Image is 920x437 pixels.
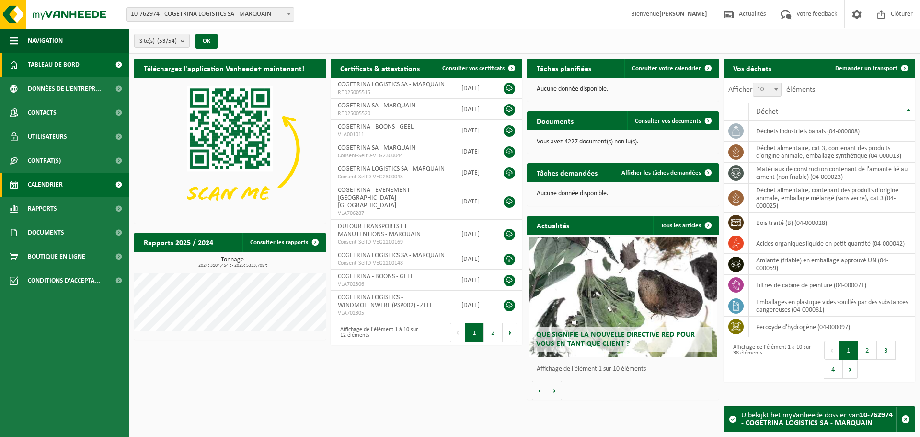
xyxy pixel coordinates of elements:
[749,121,915,142] td: déchets industriels banals (04-000008)
[532,381,547,400] button: Vorige
[28,101,57,125] span: Contacts
[653,216,718,235] a: Tous les articles
[338,152,447,160] span: Consent-SelfD-VEG2300044
[877,341,896,360] button: 3
[338,309,447,317] span: VLA702305
[28,149,61,173] span: Contrat(s)
[756,108,778,116] span: Déchet
[454,270,494,291] td: [DATE]
[741,407,896,432] div: U bekijkt het myVanheede dossier van
[338,238,447,246] span: Consent-SelfD-VEG2200169
[126,7,294,22] span: 10-762974 - COGETRINA LOGISTICS SA - MARQUAIN
[749,163,915,184] td: matériaux de construction contenant de l'amiante lié au ciment (non friable) (04-000023)
[728,86,815,94] label: Afficher éléments
[454,120,494,141] td: [DATE]
[465,323,484,342] button: 1
[28,197,57,221] span: Rapports
[454,220,494,248] td: [DATE]
[527,59,601,77] h2: Tâches planifiées
[242,233,325,252] a: Consulter les rapports
[442,65,505,71] span: Consulter vos certificats
[157,38,177,44] count: (53/54)
[28,173,63,197] span: Calendrier
[753,83,781,96] span: 10
[835,65,897,71] span: Demander un transport
[195,34,218,49] button: OK
[659,11,707,18] strong: [PERSON_NAME]
[454,141,494,162] td: [DATE]
[454,248,494,270] td: [DATE]
[134,34,190,48] button: Site(s)(53/54)
[749,254,915,275] td: amiante (friable) en emballage approuvé UN (04-000059)
[858,341,877,360] button: 2
[529,237,717,357] a: Que signifie la nouvelle directive RED pour vous en tant que client ?
[338,187,410,209] span: COGETRINA - EVENEMENT [GEOGRAPHIC_DATA] - [GEOGRAPHIC_DATA]
[749,295,915,317] td: emballages en plastique vides souillés par des substances dangereuses (04-000081)
[338,144,415,152] span: COGETRINA SA - MARQUAIN
[338,173,447,181] span: Consent-SelfD-VEG2300043
[450,323,465,342] button: Previous
[338,89,447,96] span: RED25005515
[454,162,494,183] td: [DATE]
[454,291,494,319] td: [DATE]
[839,341,858,360] button: 1
[134,233,223,251] h2: Rapports 2025 / 2024
[749,317,915,337] td: Peroxyde d'hydrogène (04-000097)
[338,110,447,118] span: RED25005520
[503,323,517,342] button: Next
[335,322,422,343] div: Affichage de l'élément 1 à 10 sur 12 éléments
[338,252,445,259] span: COGETRINA LOGISTICS SA - MARQUAIN
[338,123,414,130] span: COGETRINA - BOONS - GEEL
[741,412,893,427] strong: 10-762974 - COGETRINA LOGISTICS SA - MARQUAIN
[828,59,914,78] a: Demander un transport
[28,269,100,293] span: Conditions d'accepta...
[28,221,64,245] span: Documents
[127,8,294,21] span: 10-762974 - COGETRINA LOGISTICS SA - MARQUAIN
[338,165,445,173] span: COGETRINA LOGISTICS SA - MARQUAIN
[28,245,85,269] span: Boutique en ligne
[28,53,80,77] span: Tableau de bord
[624,59,718,78] a: Consulter votre calendrier
[338,210,447,217] span: VLA706287
[134,59,314,77] h2: Téléchargez l'application Vanheede+ maintenant!
[454,78,494,99] td: [DATE]
[621,170,701,176] span: Afficher les tâches demandées
[28,125,67,149] span: Utilisateurs
[749,184,915,213] td: déchet alimentaire, contenant des produits d'origine animale, emballage mélangé (sans verre), cat...
[728,340,815,380] div: Affichage de l'élément 1 à 10 sur 38 éléments
[139,263,326,268] span: 2024: 3104,454 t - 2025: 5333,708 t
[749,275,915,295] td: filtres de cabine de peinture (04-000071)
[454,99,494,120] td: [DATE]
[28,29,63,53] span: Navigation
[454,183,494,220] td: [DATE]
[843,360,858,379] button: Next
[635,118,701,124] span: Consulter vos documents
[537,86,709,93] p: Aucune donnée disponible.
[139,257,326,268] h3: Tonnage
[134,78,326,222] img: Download de VHEPlus App
[331,59,429,77] h2: Certificats & attestations
[338,102,415,109] span: COGETRINA SA - MARQUAIN
[28,77,101,101] span: Données de l'entrepr...
[536,331,695,348] span: Que signifie la nouvelle directive RED pour vous en tant que client ?
[338,223,421,238] span: DUFOUR TRANSPORTS ET MANUTENTIONS - MARQUAIN
[338,273,414,280] span: COGETRINA - BOONS - GEEL
[338,294,433,309] span: COGETRINA LOGISTICS - WINDMOLENWERF (PSP002) - ZELE
[338,260,447,267] span: Consent-SelfD-VEG2200148
[484,323,503,342] button: 2
[139,34,177,48] span: Site(s)
[537,366,714,373] p: Affichage de l'élément 1 sur 10 éléments
[753,83,782,97] span: 10
[537,139,709,145] p: Vous avez 4227 document(s) non lu(s).
[527,216,579,235] h2: Actualités
[632,65,701,71] span: Consulter votre calendrier
[824,360,843,379] button: 4
[527,163,607,182] h2: Tâches demandées
[338,281,447,288] span: VLA702306
[527,111,583,130] h2: Documents
[614,163,718,182] a: Afficher les tâches demandées
[338,131,447,139] span: VLA001011
[627,111,718,130] a: Consulter vos documents
[724,59,781,77] h2: Vos déchets
[435,59,521,78] a: Consulter vos certificats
